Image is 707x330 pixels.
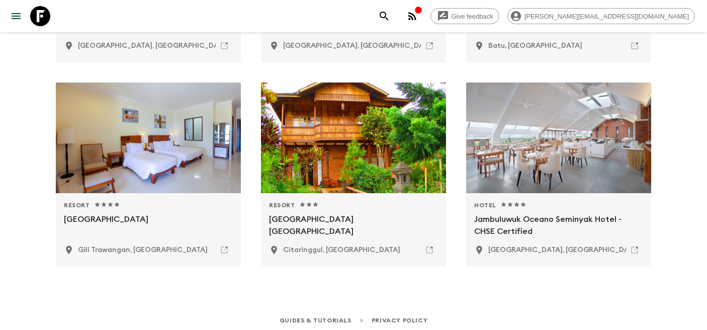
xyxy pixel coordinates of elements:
[78,41,230,51] p: Jakarta, Indonesia
[269,213,438,237] p: [GEOGRAPHIC_DATA] [GEOGRAPHIC_DATA]
[269,201,295,209] span: Resort
[283,245,400,255] p: Citaringgul, Indonesia
[280,315,351,326] a: Guides & Tutorials
[474,201,496,209] span: Hotel
[6,6,26,26] button: menu
[372,315,427,326] a: Privacy Policy
[446,13,499,20] span: Give feedback
[507,8,695,24] div: [PERSON_NAME][EMAIL_ADDRESS][DOMAIN_NAME]
[283,41,435,51] p: Yogyakarta, Indonesia
[78,245,208,255] p: Gili Trawangan, Indonesia
[519,13,694,20] span: [PERSON_NAME][EMAIL_ADDRESS][DOMAIN_NAME]
[488,245,640,255] p: Bali, Indonesia
[374,6,394,26] button: search adventures
[64,201,90,209] span: Resort
[56,82,241,193] div: Photo of Jambuluwuk Oceano Resort Gili Trawangan
[261,82,446,193] div: Photo of Jambuluwuk Convention Hall & Resort Puncak
[488,41,582,51] p: Batu, Indonesia
[64,213,233,237] p: [GEOGRAPHIC_DATA]
[430,8,499,24] a: Give feedback
[466,82,651,193] div: Photo of Jambuluwuk Oceano Seminyak Hotel - CHSE Certified
[474,213,643,237] p: Jambuluwuk Oceano Seminyak Hotel - CHSE Certified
